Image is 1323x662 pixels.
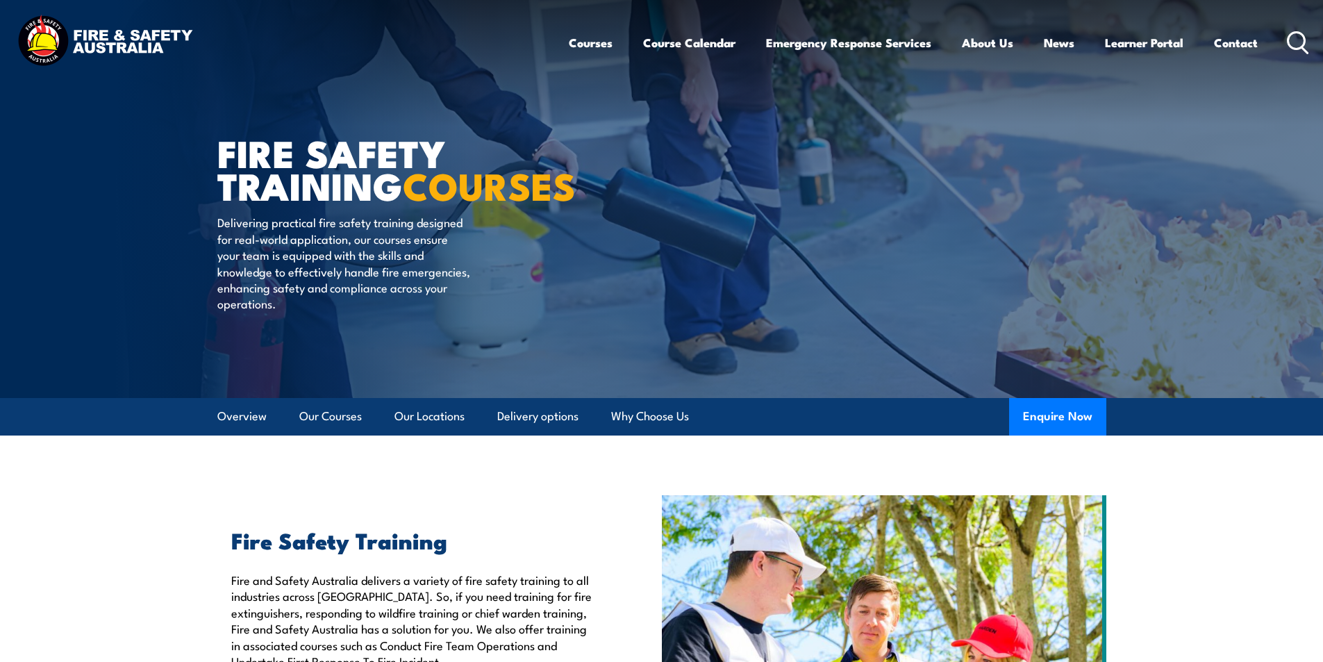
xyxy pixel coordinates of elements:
a: About Us [962,24,1013,61]
h2: Fire Safety Training [231,530,598,549]
a: Our Courses [299,398,362,435]
a: Learner Portal [1105,24,1183,61]
a: Emergency Response Services [766,24,931,61]
a: Delivery options [497,398,579,435]
a: Courses [569,24,613,61]
a: Overview [217,398,267,435]
a: Our Locations [394,398,465,435]
strong: COURSES [403,156,576,213]
a: Contact [1214,24,1258,61]
a: Course Calendar [643,24,735,61]
a: Why Choose Us [611,398,689,435]
a: News [1044,24,1074,61]
button: Enquire Now [1009,398,1106,436]
h1: FIRE SAFETY TRAINING [217,136,560,201]
p: Delivering practical fire safety training designed for real-world application, our courses ensure... [217,214,471,311]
